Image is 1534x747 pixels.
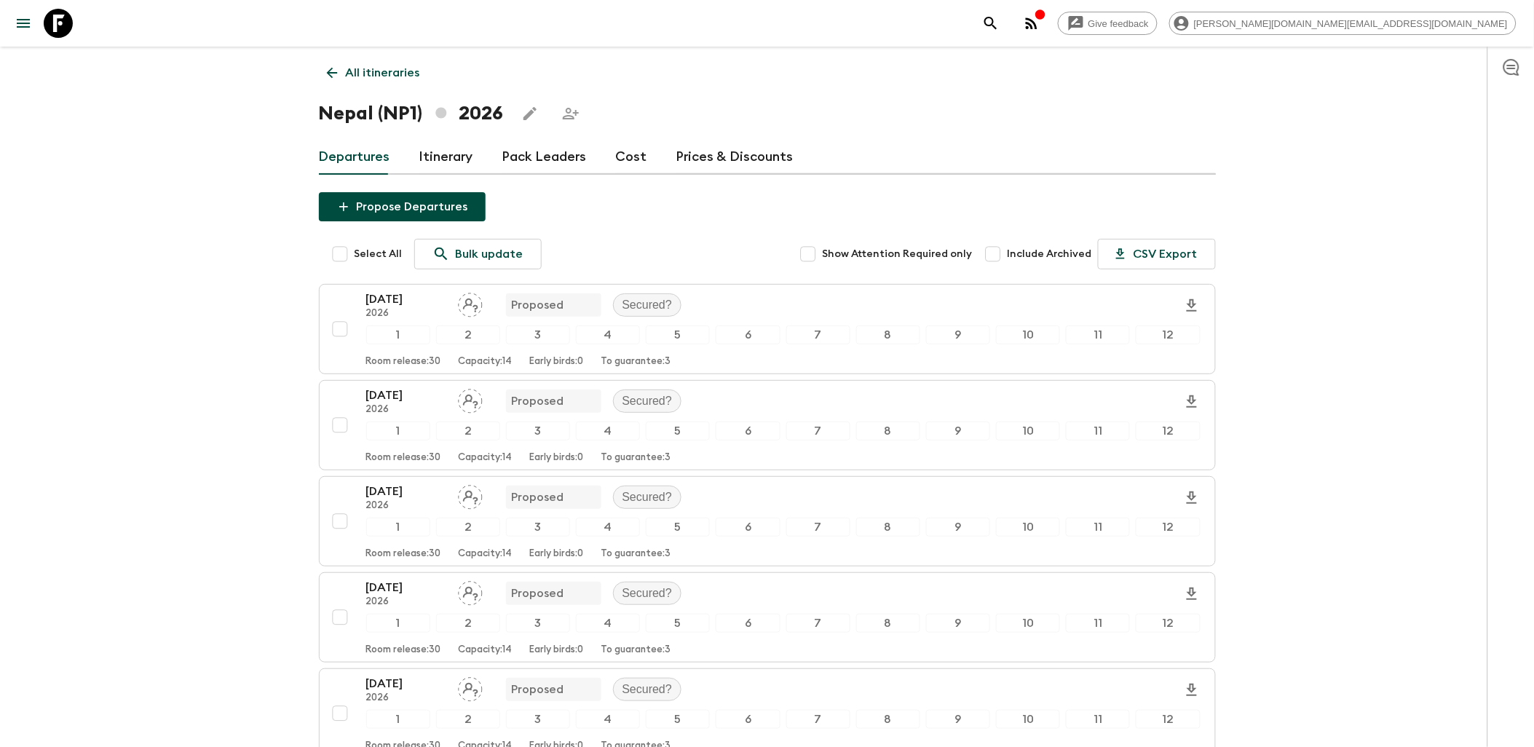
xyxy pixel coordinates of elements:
[646,710,710,729] div: 5
[556,99,585,128] span: Share this itinerary
[856,518,920,537] div: 8
[1183,393,1201,411] svg: Download Onboarding
[616,140,647,175] a: Cost
[319,476,1216,566] button: [DATE]2026Assign pack leaderProposedSecured?123456789101112Room release:30Capacity:14Early birds:...
[646,614,710,633] div: 5
[1183,681,1201,699] svg: Download Onboarding
[436,710,500,729] div: 2
[512,296,564,314] p: Proposed
[856,325,920,344] div: 8
[436,422,500,440] div: 2
[676,140,794,175] a: Prices & Discounts
[512,681,564,698] p: Proposed
[976,9,1005,38] button: search adventures
[506,710,570,729] div: 3
[1066,325,1130,344] div: 11
[366,548,441,560] p: Room release: 30
[319,99,504,128] h1: Nepal (NP1) 2026
[459,452,513,464] p: Capacity: 14
[506,518,570,537] div: 3
[622,681,673,698] p: Secured?
[366,675,446,692] p: [DATE]
[786,710,850,729] div: 7
[459,548,513,560] p: Capacity: 14
[530,356,584,368] p: Early birds: 0
[716,710,780,729] div: 6
[456,245,523,263] p: Bulk update
[515,99,545,128] button: Edit this itinerary
[355,247,403,261] span: Select All
[1008,247,1092,261] span: Include Archived
[319,284,1216,374] button: [DATE]2026Assign pack leaderProposedSecured?123456789101112Room release:30Capacity:14Early birds:...
[459,644,513,656] p: Capacity: 14
[613,486,682,509] div: Secured?
[319,140,390,175] a: Departures
[622,585,673,602] p: Secured?
[622,296,673,314] p: Secured?
[926,518,990,537] div: 9
[1098,239,1216,269] button: CSV Export
[458,489,483,501] span: Assign pack leader
[576,710,640,729] div: 4
[926,710,990,729] div: 9
[856,710,920,729] div: 8
[366,452,441,464] p: Room release: 30
[366,290,446,308] p: [DATE]
[622,489,673,506] p: Secured?
[366,500,446,512] p: 2026
[366,518,430,537] div: 1
[1136,614,1200,633] div: 12
[996,518,1060,537] div: 10
[613,293,682,317] div: Secured?
[366,308,446,320] p: 2026
[1183,297,1201,315] svg: Download Onboarding
[436,518,500,537] div: 2
[576,422,640,440] div: 4
[716,422,780,440] div: 6
[1066,710,1130,729] div: 11
[530,548,584,560] p: Early birds: 0
[856,422,920,440] div: 8
[1136,422,1200,440] div: 12
[458,681,483,693] span: Assign pack leader
[1136,325,1200,344] div: 12
[366,483,446,500] p: [DATE]
[512,392,564,410] p: Proposed
[786,614,850,633] div: 7
[996,710,1060,729] div: 10
[1186,18,1516,29] span: [PERSON_NAME][DOMAIN_NAME][EMAIL_ADDRESS][DOMAIN_NAME]
[613,582,682,605] div: Secured?
[530,452,584,464] p: Early birds: 0
[458,393,483,405] span: Assign pack leader
[366,579,446,596] p: [DATE]
[823,247,973,261] span: Show Attention Required only
[613,390,682,413] div: Secured?
[366,387,446,404] p: [DATE]
[601,548,671,560] p: To guarantee: 3
[996,325,1060,344] div: 10
[926,325,990,344] div: 9
[319,572,1216,663] button: [DATE]2026Assign pack leaderProposedSecured?123456789101112Room release:30Capacity:14Early birds:...
[646,422,710,440] div: 5
[996,614,1060,633] div: 10
[459,356,513,368] p: Capacity: 14
[414,239,542,269] a: Bulk update
[786,518,850,537] div: 7
[366,325,430,344] div: 1
[613,678,682,701] div: Secured?
[1136,710,1200,729] div: 12
[601,644,671,656] p: To guarantee: 3
[856,614,920,633] div: 8
[1080,18,1157,29] span: Give feedback
[506,614,570,633] div: 3
[1169,12,1517,35] div: [PERSON_NAME][DOMAIN_NAME][EMAIL_ADDRESS][DOMAIN_NAME]
[436,614,500,633] div: 2
[319,192,486,221] button: Propose Departures
[366,692,446,704] p: 2026
[1183,489,1201,507] svg: Download Onboarding
[926,614,990,633] div: 9
[786,325,850,344] div: 7
[419,140,473,175] a: Itinerary
[366,404,446,416] p: 2026
[506,325,570,344] div: 3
